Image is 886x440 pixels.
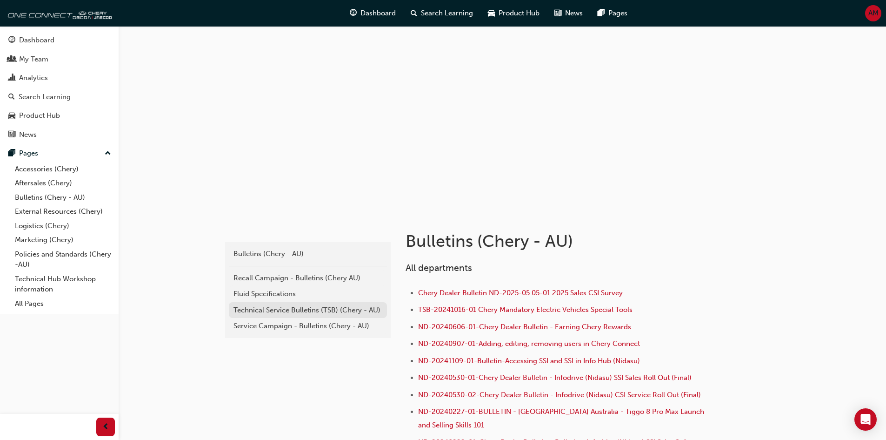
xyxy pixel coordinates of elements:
[421,8,473,19] span: Search Learning
[418,407,706,429] a: ND-20240227-01-BULLETIN - [GEOGRAPHIC_DATA] Australia - Tiggo 8 Pro Max Launch and Selling Skills...
[19,92,71,102] div: Search Learning
[229,286,387,302] a: Fluid Specifications
[865,5,881,21] button: AM
[406,231,711,251] h1: Bulletins (Chery - AU)
[19,73,48,83] div: Analytics
[418,305,633,314] a: TSB-20241016-01 Chery Mandatory Electric Vehicles Special Tools
[229,318,387,334] a: Service Campaign - Bulletins (Chery - AU)
[488,7,495,19] span: car-icon
[233,249,382,259] div: Bulletins (Chery - AU)
[233,289,382,299] div: Fluid Specifications
[598,7,605,19] span: pages-icon
[418,357,640,365] a: ND-20241109-01-Bulletin-Accessing SSI and SSI in Info Hub (Nidasu)
[19,54,48,65] div: My Team
[11,176,115,190] a: Aftersales (Chery)
[554,7,561,19] span: news-icon
[4,88,115,106] a: Search Learning
[403,4,480,23] a: search-iconSearch Learning
[8,74,15,82] span: chart-icon
[360,8,396,19] span: Dashboard
[229,302,387,318] a: Technical Service Bulletins (TSB) (Chery - AU)
[11,204,115,219] a: External Resources (Chery)
[8,36,15,45] span: guage-icon
[4,30,115,145] button: DashboardMy TeamAnalyticsSearch LearningProduct HubNews
[11,233,115,247] a: Marketing (Chery)
[105,148,111,160] span: up-icon
[608,8,627,19] span: Pages
[4,145,115,162] button: Pages
[11,272,115,297] a: Technical Hub Workshop information
[229,246,387,262] a: Bulletins (Chery - AU)
[11,162,115,176] a: Accessories (Chery)
[418,391,701,399] a: ND-20240530-02-Chery Dealer Bulletin - Infodrive (Nidasu) CSI Service Roll Out (Final)
[480,4,547,23] a: car-iconProduct Hub
[547,4,590,23] a: news-iconNews
[4,126,115,143] a: News
[418,323,631,331] a: ND-20240606-01-Chery Dealer Bulletin - Earning Chery Rewards
[4,51,115,68] a: My Team
[11,247,115,272] a: Policies and Standards (Chery -AU)
[11,190,115,205] a: Bulletins (Chery - AU)
[342,4,403,23] a: guage-iconDashboard
[8,93,15,102] span: search-icon
[499,8,540,19] span: Product Hub
[418,289,623,297] a: Chery Dealer Bulletin ND-2025-05.05-01 2025 Sales CSI Survey
[102,421,109,433] span: prev-icon
[565,8,583,19] span: News
[8,149,15,158] span: pages-icon
[8,112,15,120] span: car-icon
[590,4,635,23] a: pages-iconPages
[233,273,382,284] div: Recall Campaign - Bulletins (Chery AU)
[229,270,387,286] a: Recall Campaign - Bulletins (Chery AU)
[233,321,382,332] div: Service Campaign - Bulletins (Chery - AU)
[868,8,879,19] span: AM
[233,305,382,316] div: Technical Service Bulletins (TSB) (Chery - AU)
[8,131,15,139] span: news-icon
[4,32,115,49] a: Dashboard
[19,148,38,159] div: Pages
[5,4,112,22] img: oneconnect
[4,69,115,87] a: Analytics
[418,373,692,382] a: ND-20240530-01-Chery Dealer Bulletin - Infodrive (Nidasu) SSI Sales Roll Out (Final)
[11,219,115,233] a: Logistics (Chery)
[11,297,115,311] a: All Pages
[19,110,60,121] div: Product Hub
[19,35,54,46] div: Dashboard
[854,408,877,431] div: Open Intercom Messenger
[8,55,15,64] span: people-icon
[350,7,357,19] span: guage-icon
[19,129,37,140] div: News
[406,263,472,273] span: All departments
[418,339,640,348] a: ND-20240907-01-Adding, editing, removing users in Chery Connect
[411,7,417,19] span: search-icon
[4,107,115,124] a: Product Hub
